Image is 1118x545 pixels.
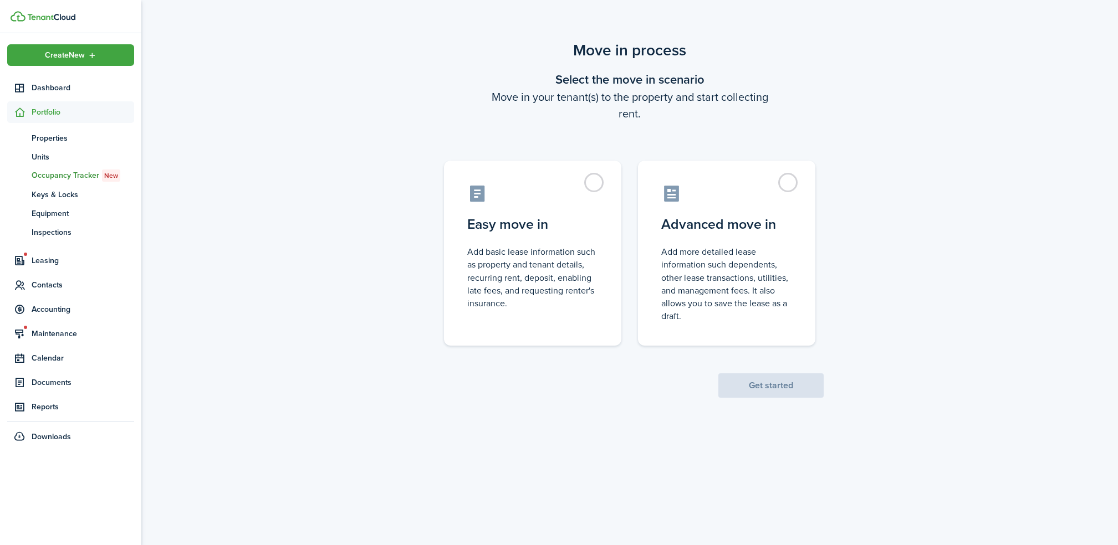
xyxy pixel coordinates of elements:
[7,166,134,185] a: Occupancy TrackerNew
[32,255,134,266] span: Leasing
[7,185,134,204] a: Keys & Locks
[7,147,134,166] a: Units
[32,208,134,219] span: Equipment
[104,171,118,181] span: New
[7,396,134,418] a: Reports
[32,151,134,163] span: Units
[7,204,134,223] a: Equipment
[32,227,134,238] span: Inspections
[32,377,134,388] span: Documents
[32,169,134,182] span: Occupancy Tracker
[661,245,792,322] control-radio-card-description: Add more detailed lease information such dependents, other lease transactions, utilities, and man...
[7,128,134,147] a: Properties
[7,77,134,99] a: Dashboard
[436,70,824,89] wizard-step-header-title: Select the move in scenario
[7,44,134,66] button: Open menu
[32,279,134,291] span: Contacts
[32,304,134,315] span: Accounting
[7,223,134,241] a: Inspections
[32,328,134,340] span: Maintenance
[661,214,792,234] control-radio-card-title: Advanced move in
[436,39,824,62] scenario-title: Move in process
[32,82,134,94] span: Dashboard
[32,189,134,200] span: Keys & Locks
[467,214,598,234] control-radio-card-title: Easy move in
[11,11,25,22] img: TenantCloud
[32,352,134,364] span: Calendar
[32,106,134,118] span: Portfolio
[45,52,85,59] span: Create New
[467,245,598,310] control-radio-card-description: Add basic lease information such as property and tenant details, recurring rent, deposit, enablin...
[436,89,824,122] wizard-step-header-description: Move in your tenant(s) to the property and start collecting rent.
[32,431,71,443] span: Downloads
[32,401,134,413] span: Reports
[27,14,75,20] img: TenantCloud
[32,132,134,144] span: Properties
